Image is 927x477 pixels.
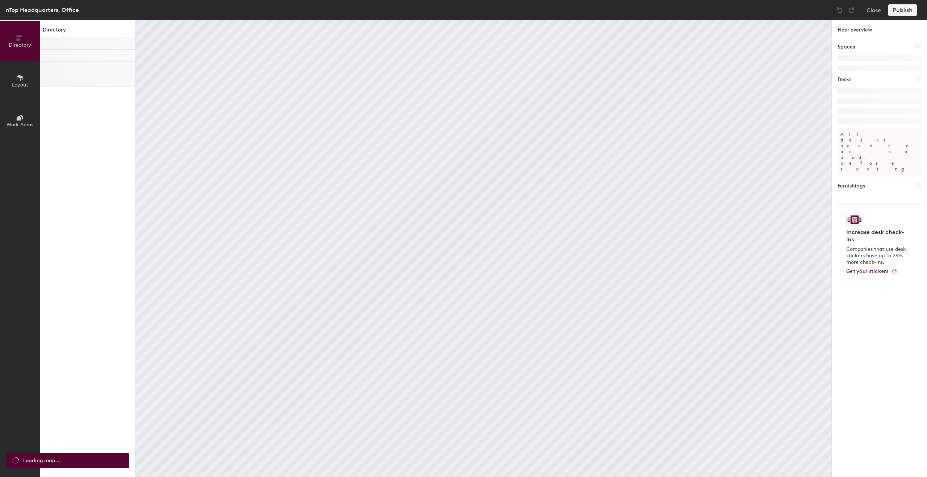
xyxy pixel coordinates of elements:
[9,42,31,48] span: Directory
[7,122,33,128] span: Work Areas
[838,76,851,84] h1: Desks
[832,20,927,37] h1: Floor overview
[135,20,831,477] canvas: Map
[6,5,79,14] div: nTop Headquarters, Office
[867,4,881,16] button: Close
[40,26,135,37] h1: Directory
[846,268,889,274] span: Get your stickers
[838,182,865,190] h1: Furnishings
[12,82,28,88] span: Layout
[23,457,61,465] span: Loading map ...
[838,128,921,175] p: All desks need to be in a pod before saving
[846,214,863,226] img: Sticker logo
[846,246,908,266] p: Companies that use desk stickers have up to 25% more check-ins.
[838,43,855,51] h1: Spaces
[846,269,897,275] a: Get your stickers
[836,7,843,14] img: Undo
[846,229,908,243] h4: Increase desk check-ins
[848,7,855,14] img: Redo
